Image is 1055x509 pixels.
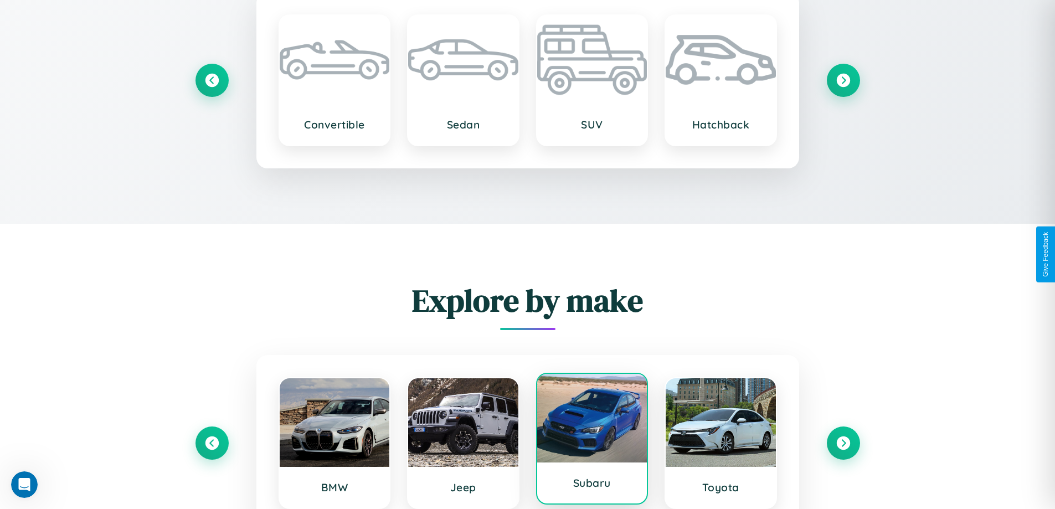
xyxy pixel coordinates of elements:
iframe: Intercom live chat [11,471,38,498]
h3: Subaru [548,476,636,490]
div: Give Feedback [1042,232,1049,277]
h3: SUV [548,118,636,131]
h2: Explore by make [195,279,860,322]
h3: Hatchback [677,118,765,131]
h3: Toyota [677,481,765,494]
h3: Jeep [419,481,507,494]
h3: Sedan [419,118,507,131]
h3: Convertible [291,118,379,131]
h3: BMW [291,481,379,494]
